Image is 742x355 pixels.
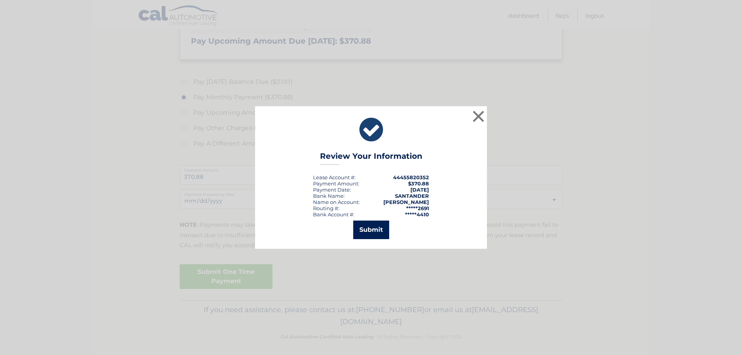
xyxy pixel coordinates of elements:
[393,174,429,180] strong: 44455820352
[313,199,360,205] div: Name on Account:
[353,221,389,239] button: Submit
[313,211,354,217] div: Bank Account #:
[313,205,339,211] div: Routing #:
[383,199,429,205] strong: [PERSON_NAME]
[320,151,422,165] h3: Review Your Information
[313,180,359,187] div: Payment Amount:
[313,187,350,193] span: Payment Date
[313,174,356,180] div: Lease Account #:
[313,193,345,199] div: Bank Name:
[395,193,429,199] strong: SANTANDER
[410,187,429,193] span: [DATE]
[471,109,486,124] button: ×
[408,180,429,187] span: $370.88
[313,187,351,193] div: :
